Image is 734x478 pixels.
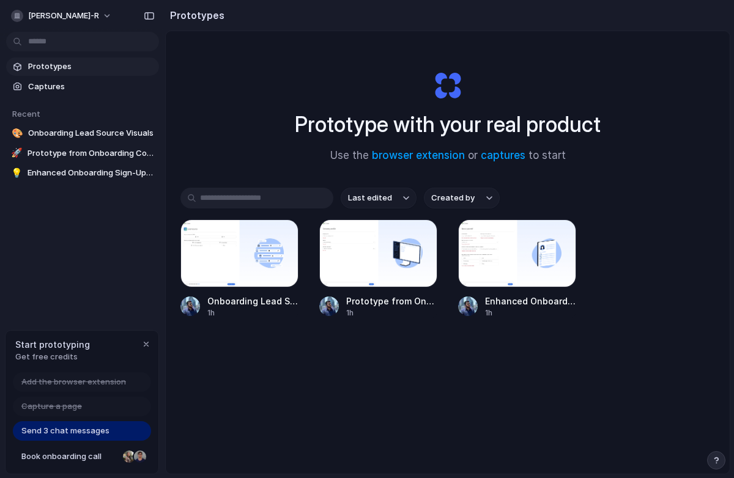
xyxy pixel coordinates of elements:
[6,164,159,182] a: 💡Enhanced Onboarding Sign-Up Experience
[6,57,159,76] a: Prototypes
[11,167,23,179] div: 💡
[6,6,118,26] button: [PERSON_NAME]-r
[295,108,601,141] h1: Prototype with your real product
[485,295,576,307] span: Enhanced Onboarding Sign-Up Experience
[28,167,154,179] span: Enhanced Onboarding Sign-Up Experience
[133,449,147,464] div: Christian Iacullo
[11,127,23,139] div: 🎨
[6,78,159,96] a: Captures
[207,295,298,307] span: Onboarding Lead Source Visuals
[481,149,525,161] a: captures
[12,109,40,119] span: Recent
[319,219,437,318] a: Prototype from Onboarding Company ProfilePrototype from Onboarding Company Profile1h
[180,219,298,318] a: Onboarding Lead Source VisualsOnboarding Lead Source Visuals1h
[28,61,154,73] span: Prototypes
[6,144,159,163] a: 🚀Prototype from Onboarding Company Profile
[21,376,126,388] span: Add the browser extension
[6,124,159,142] a: 🎨Onboarding Lead Source Visuals
[330,148,566,164] span: Use the or to start
[13,447,151,466] a: Book onboarding call
[372,149,465,161] a: browser extension
[341,188,417,208] button: Last edited
[28,81,154,93] span: Captures
[21,450,118,463] span: Book onboarding call
[424,188,500,208] button: Created by
[346,307,437,318] div: 1h
[15,338,90,351] span: Start prototyping
[11,147,23,160] div: 🚀
[15,351,90,363] span: Get free credits
[431,192,475,204] span: Created by
[165,8,224,23] h2: Prototypes
[348,192,392,204] span: Last edited
[207,307,298,318] div: 1h
[28,147,154,160] span: Prototype from Onboarding Company Profile
[122,449,136,464] div: Nicole Kubica
[28,127,154,139] span: Onboarding Lead Source Visuals
[21,400,82,413] span: Capture a page
[28,10,99,22] span: [PERSON_NAME]-r
[458,219,576,318] a: Enhanced Onboarding Sign-Up ExperienceEnhanced Onboarding Sign-Up Experience1h
[21,425,109,437] span: Send 3 chat messages
[346,295,437,307] span: Prototype from Onboarding Company Profile
[485,307,576,318] div: 1h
